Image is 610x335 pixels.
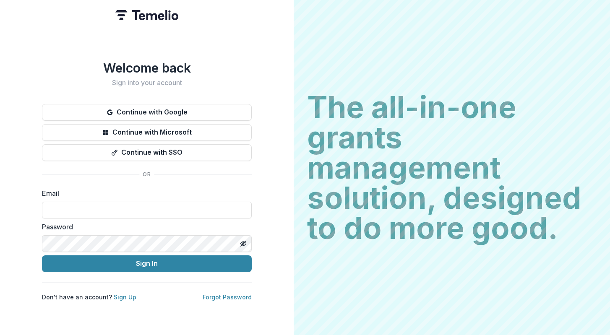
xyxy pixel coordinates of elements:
[42,104,252,121] button: Continue with Google
[42,144,252,161] button: Continue with SSO
[42,188,247,198] label: Email
[237,237,250,250] button: Toggle password visibility
[42,124,252,141] button: Continue with Microsoft
[115,10,178,20] img: Temelio
[42,60,252,75] h1: Welcome back
[114,293,136,301] a: Sign Up
[42,79,252,87] h2: Sign into your account
[203,293,252,301] a: Forgot Password
[42,255,252,272] button: Sign In
[42,293,136,301] p: Don't have an account?
[42,222,247,232] label: Password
